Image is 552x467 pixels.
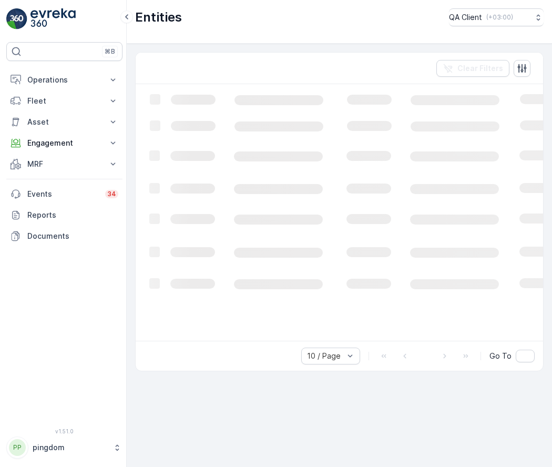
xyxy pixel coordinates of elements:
p: Clear Filters [457,63,503,74]
button: PPpingdom [6,436,122,459]
img: logo [6,8,27,29]
button: Operations [6,69,122,90]
button: MRF [6,154,122,175]
p: Fleet [27,96,101,106]
p: Entities [135,9,182,26]
p: ( +03:00 ) [486,13,513,22]
button: QA Client(+03:00) [449,8,544,26]
p: pingdom [33,442,108,453]
span: v 1.51.0 [6,428,122,434]
button: Fleet [6,90,122,111]
span: Go To [489,351,512,361]
p: Reports [27,210,118,220]
p: ⌘B [105,47,115,56]
div: PP [9,439,26,456]
p: Documents [27,231,118,241]
button: Engagement [6,133,122,154]
img: logo_light-DOdMpM7g.png [30,8,76,29]
p: QA Client [449,12,482,23]
a: Events34 [6,184,122,205]
p: 34 [107,190,116,198]
a: Documents [6,226,122,247]
button: Asset [6,111,122,133]
p: MRF [27,159,101,169]
p: Operations [27,75,101,85]
p: Events [27,189,99,199]
p: Asset [27,117,101,127]
button: Clear Filters [436,60,509,77]
p: Engagement [27,138,101,148]
a: Reports [6,205,122,226]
